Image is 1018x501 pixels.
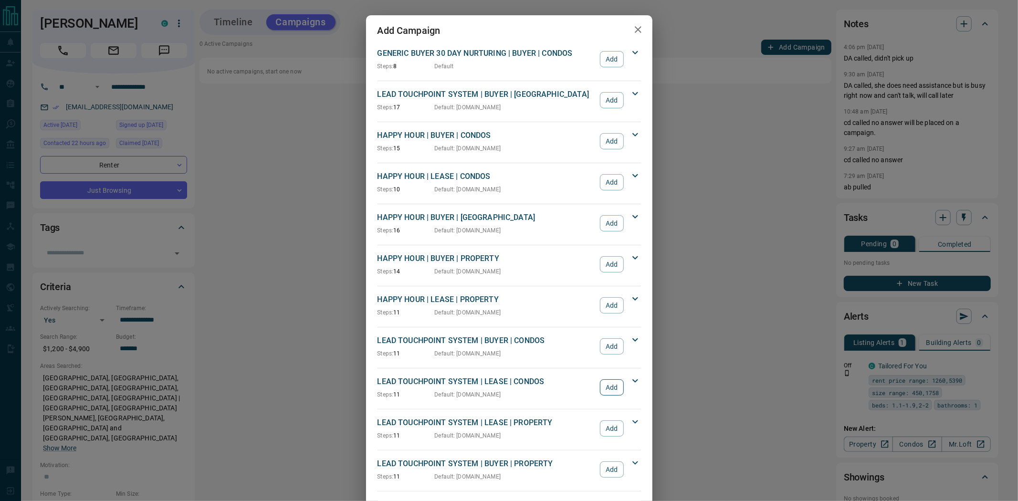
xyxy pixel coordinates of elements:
span: Steps: [378,350,394,357]
span: Steps: [378,473,394,480]
div: LEAD TOUCHPOINT SYSTEM | BUYER | CONDOSSteps:11Default: [DOMAIN_NAME]Add [378,333,641,360]
span: Steps: [378,104,394,111]
p: 17 [378,103,435,112]
p: 15 [378,144,435,153]
span: Steps: [378,63,394,70]
div: HAPPY HOUR | BUYER | PROPERTYSteps:14Default: [DOMAIN_NAME]Add [378,251,641,278]
span: Steps: [378,227,394,234]
p: LEAD TOUCHPOINT SYSTEM | BUYER | PROPERTY [378,458,596,470]
button: Add [600,338,623,355]
p: 11 [378,390,435,399]
button: Add [600,379,623,396]
div: GENERIC BUYER 30 DAY NURTURING | BUYER | CONDOSSteps:8DefaultAdd [378,46,641,73]
p: Default [435,62,454,71]
p: 11 [378,308,435,317]
p: Default : [DOMAIN_NAME] [435,144,501,153]
p: Default : [DOMAIN_NAME] [435,349,501,358]
p: 11 [378,431,435,440]
p: LEAD TOUCHPOINT SYSTEM | BUYER | [GEOGRAPHIC_DATA] [378,89,596,100]
p: 11 [378,472,435,481]
span: Steps: [378,309,394,316]
span: Steps: [378,432,394,439]
div: HAPPY HOUR | BUYER | [GEOGRAPHIC_DATA]Steps:16Default: [DOMAIN_NAME]Add [378,210,641,237]
p: Default : [DOMAIN_NAME] [435,431,501,440]
p: Default : [DOMAIN_NAME] [435,226,501,235]
div: LEAD TOUCHPOINT SYSTEM | LEASE | CONDOSSteps:11Default: [DOMAIN_NAME]Add [378,374,641,401]
p: GENERIC BUYER 30 DAY NURTURING | BUYER | CONDOS [378,48,596,59]
p: HAPPY HOUR | BUYER | PROPERTY [378,253,596,264]
button: Add [600,174,623,190]
p: HAPPY HOUR | LEASE | CONDOS [378,171,596,182]
p: HAPPY HOUR | LEASE | PROPERTY [378,294,596,305]
p: LEAD TOUCHPOINT SYSTEM | LEASE | CONDOS [378,376,596,387]
span: Steps: [378,145,394,152]
p: Default : [DOMAIN_NAME] [435,308,501,317]
span: Steps: [378,268,394,275]
button: Add [600,420,623,437]
div: HAPPY HOUR | LEASE | PROPERTYSteps:11Default: [DOMAIN_NAME]Add [378,292,641,319]
p: LEAD TOUCHPOINT SYSTEM | LEASE | PROPERTY [378,417,596,428]
button: Add [600,461,623,478]
div: LEAD TOUCHPOINT SYSTEM | BUYER | [GEOGRAPHIC_DATA]Steps:17Default: [DOMAIN_NAME]Add [378,87,641,114]
p: Default : [DOMAIN_NAME] [435,390,501,399]
p: 16 [378,226,435,235]
p: Default : [DOMAIN_NAME] [435,472,501,481]
button: Add [600,92,623,108]
button: Add [600,297,623,313]
p: Default : [DOMAIN_NAME] [435,267,501,276]
button: Add [600,51,623,67]
p: 10 [378,185,435,194]
p: HAPPY HOUR | BUYER | [GEOGRAPHIC_DATA] [378,212,596,223]
span: Steps: [378,186,394,193]
p: 8 [378,62,435,71]
p: LEAD TOUCHPOINT SYSTEM | BUYER | CONDOS [378,335,596,346]
div: HAPPY HOUR | LEASE | CONDOSSteps:10Default: [DOMAIN_NAME]Add [378,169,641,196]
p: Default : [DOMAIN_NAME] [435,185,501,194]
div: LEAD TOUCHPOINT SYSTEM | BUYER | PROPERTYSteps:11Default: [DOMAIN_NAME]Add [378,456,641,483]
p: Default : [DOMAIN_NAME] [435,103,501,112]
div: LEAD TOUCHPOINT SYSTEM | LEASE | PROPERTYSteps:11Default: [DOMAIN_NAME]Add [378,415,641,442]
p: HAPPY HOUR | BUYER | CONDOS [378,130,596,141]
p: 11 [378,349,435,358]
div: HAPPY HOUR | BUYER | CONDOSSteps:15Default: [DOMAIN_NAME]Add [378,128,641,155]
p: 14 [378,267,435,276]
button: Add [600,256,623,272]
h2: Add Campaign [366,15,452,46]
button: Add [600,133,623,149]
button: Add [600,215,623,231]
span: Steps: [378,391,394,398]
